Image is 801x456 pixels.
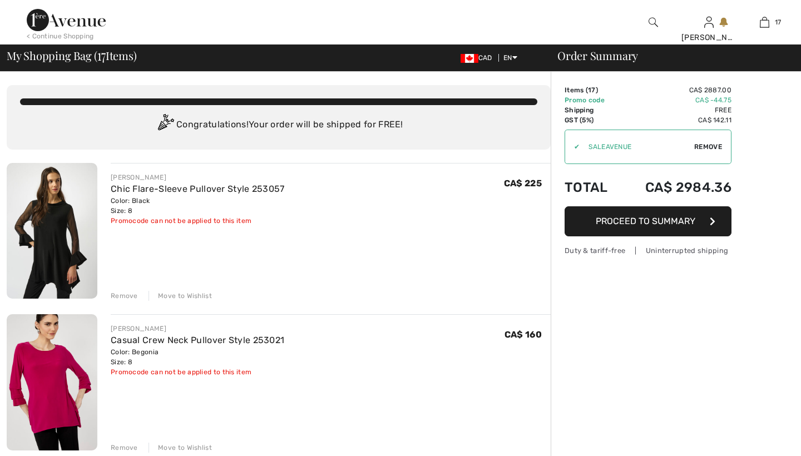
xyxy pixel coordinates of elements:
a: Chic Flare-Sleeve Pullover Style 253057 [111,184,285,194]
span: 17 [97,47,106,62]
img: Chic Flare-Sleeve Pullover Style 253057 [7,163,97,299]
div: Color: Black Size: 8 [111,196,285,216]
td: Items ( ) [565,85,620,95]
div: < Continue Shopping [27,31,94,41]
td: CA$ 2887.00 [620,85,731,95]
span: 17 [775,17,782,27]
div: [PERSON_NAME] [111,172,285,182]
img: search the website [649,16,658,29]
div: [PERSON_NAME] [111,324,284,334]
span: CA$ 225 [504,178,542,189]
td: CA$ 2984.36 [620,168,731,206]
img: My Info [704,16,714,29]
a: 17 [737,16,792,29]
img: Casual Crew Neck Pullover Style 253021 [7,314,97,450]
div: Move to Wishlist [149,443,212,453]
div: Remove [111,443,138,453]
img: 1ère Avenue [27,9,106,31]
a: Sign In [704,17,714,27]
td: Total [565,168,620,206]
span: EN [503,54,517,62]
img: Congratulation2.svg [154,114,176,136]
td: Shipping [565,105,620,115]
span: Proceed to Summary [596,216,695,226]
td: GST (5%) [565,115,620,125]
div: Promocode can not be applied to this item [111,216,285,226]
div: Remove [111,291,138,301]
div: Move to Wishlist [149,291,212,301]
div: Color: Begonia Size: 8 [111,347,284,367]
a: Casual Crew Neck Pullover Style 253021 [111,335,284,345]
input: Promo code [580,130,694,163]
span: Remove [694,142,722,152]
div: [PERSON_NAME] [681,32,736,43]
div: Promocode can not be applied to this item [111,367,284,377]
span: CA$ 160 [505,329,542,340]
div: Congratulations! Your order will be shipped for FREE! [20,114,537,136]
img: My Bag [760,16,769,29]
td: CA$ -44.75 [620,95,731,105]
div: Order Summary [544,50,794,61]
td: Free [620,105,731,115]
button: Proceed to Summary [565,206,731,236]
div: ✔ [565,142,580,152]
span: CAD [461,54,497,62]
img: Canadian Dollar [461,54,478,63]
td: Promo code [565,95,620,105]
div: Duty & tariff-free | Uninterrupted shipping [565,245,731,256]
td: CA$ 142.11 [620,115,731,125]
span: My Shopping Bag ( Items) [7,50,137,61]
span: 17 [588,86,596,94]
